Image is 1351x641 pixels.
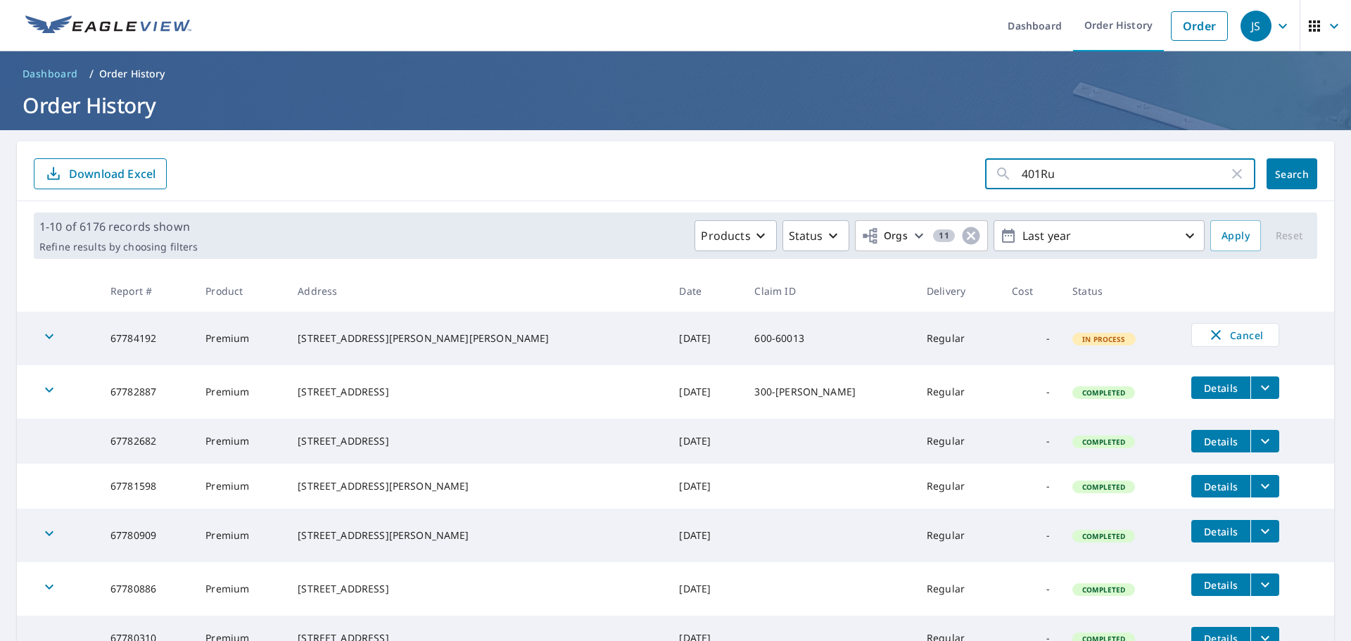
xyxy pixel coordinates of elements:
span: Completed [1074,531,1134,541]
span: Details [1200,525,1242,538]
td: [DATE] [668,464,743,509]
td: 67780886 [99,562,194,616]
span: Completed [1074,388,1134,398]
button: detailsBtn-67781598 [1191,475,1250,497]
button: Products [694,220,776,251]
input: Address, Report #, Claim ID, etc. [1022,154,1229,193]
button: Cancel [1191,323,1279,347]
button: filesDropdownBtn-67782887 [1250,376,1279,399]
td: - [1001,312,1061,365]
button: filesDropdownBtn-67780909 [1250,520,1279,542]
span: Search [1278,167,1306,181]
td: Regular [915,419,1001,464]
td: - [1001,509,1061,562]
p: 1-10 of 6176 records shown [39,218,198,235]
button: Search [1267,158,1317,189]
img: EV Logo [25,15,191,37]
th: Address [286,270,668,312]
span: Details [1200,381,1242,395]
div: [STREET_ADDRESS][PERSON_NAME][PERSON_NAME] [298,331,657,345]
p: Order History [99,67,165,81]
td: 67782682 [99,419,194,464]
td: [DATE] [668,312,743,365]
div: [STREET_ADDRESS] [298,582,657,596]
td: Regular [915,509,1001,562]
button: Apply [1210,220,1261,251]
td: 67781598 [99,464,194,509]
p: Download Excel [69,166,156,182]
button: Last year [994,220,1205,251]
th: Product [194,270,286,312]
p: Products [701,227,750,244]
th: Status [1061,270,1180,312]
span: Completed [1074,482,1134,492]
div: [STREET_ADDRESS][PERSON_NAME] [298,479,657,493]
span: Completed [1074,437,1134,447]
td: 600-60013 [743,312,915,365]
span: Dashboard [23,67,78,81]
span: Completed [1074,585,1134,595]
button: filesDropdownBtn-67781598 [1250,475,1279,497]
td: - [1001,562,1061,616]
td: Regular [915,464,1001,509]
span: Apply [1222,227,1250,245]
td: Premium [194,562,286,616]
th: Report # [99,270,194,312]
span: Details [1200,435,1242,448]
button: Orgs11 [855,220,988,251]
th: Delivery [915,270,1001,312]
td: - [1001,365,1061,419]
button: detailsBtn-67780886 [1191,573,1250,596]
li: / [89,65,94,82]
td: [DATE] [668,419,743,464]
td: 67780909 [99,509,194,562]
div: [STREET_ADDRESS] [298,434,657,448]
td: 67782887 [99,365,194,419]
a: Dashboard [17,63,84,85]
nav: breadcrumb [17,63,1334,85]
td: Premium [194,509,286,562]
button: filesDropdownBtn-67782682 [1250,430,1279,452]
h1: Order History [17,91,1334,120]
td: [DATE] [668,365,743,419]
p: Refine results by choosing filters [39,241,198,253]
span: Orgs [861,227,908,245]
td: - [1001,419,1061,464]
th: Claim ID [743,270,915,312]
a: Order [1171,11,1228,41]
p: Status [789,227,823,244]
button: detailsBtn-67782887 [1191,376,1250,399]
div: [STREET_ADDRESS][PERSON_NAME] [298,528,657,542]
td: Premium [194,365,286,419]
span: 11 [933,231,955,241]
td: [DATE] [668,562,743,616]
span: In Process [1074,334,1134,344]
span: Details [1200,480,1242,493]
td: 300-[PERSON_NAME] [743,365,915,419]
div: [STREET_ADDRESS] [298,385,657,399]
td: Regular [915,365,1001,419]
button: detailsBtn-67780909 [1191,520,1250,542]
span: Cancel [1206,326,1264,343]
td: Premium [194,464,286,509]
td: 67784192 [99,312,194,365]
td: Premium [194,419,286,464]
span: Details [1200,578,1242,592]
button: Status [782,220,849,251]
td: Regular [915,312,1001,365]
p: Last year [1017,224,1181,248]
button: detailsBtn-67782682 [1191,430,1250,452]
button: filesDropdownBtn-67780886 [1250,573,1279,596]
button: Download Excel [34,158,167,189]
th: Cost [1001,270,1061,312]
div: JS [1241,11,1271,42]
th: Date [668,270,743,312]
td: Regular [915,562,1001,616]
td: [DATE] [668,509,743,562]
td: - [1001,464,1061,509]
td: Premium [194,312,286,365]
